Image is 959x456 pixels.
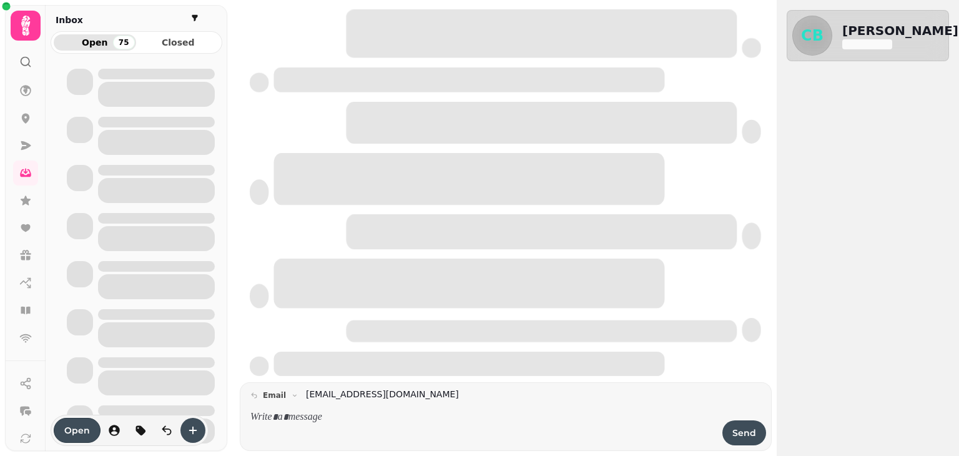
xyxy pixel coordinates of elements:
button: create-convo [180,418,205,443]
span: Send [732,429,756,437]
button: Open [54,418,101,443]
button: Send [722,420,766,445]
a: [EMAIL_ADDRESS][DOMAIN_NAME] [306,388,459,401]
span: Open [64,426,90,435]
h2: [PERSON_NAME] [842,22,958,39]
span: Open [64,38,126,47]
h2: Inbox [56,14,83,26]
span: Closed [147,38,210,47]
button: Closed [137,34,220,51]
button: filter [187,11,202,26]
div: 75 [113,36,135,49]
button: email [245,388,303,403]
button: tag-thread [128,418,153,443]
button: is-read [154,418,179,443]
button: Open75 [54,34,136,51]
span: CB [801,28,824,43]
